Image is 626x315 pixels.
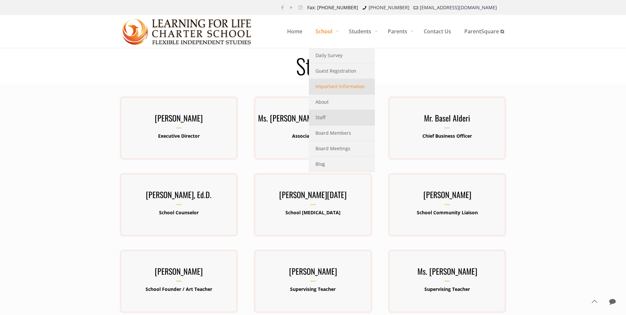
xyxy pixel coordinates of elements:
[369,4,410,11] a: [PHONE_NUMBER]
[315,129,351,137] span: Board Members
[381,21,417,41] span: Parents
[309,141,375,157] a: Board Meetings
[292,133,334,139] b: Associate Director
[315,82,365,91] span: Important Information
[381,15,417,48] a: Parents
[309,15,342,48] a: School
[587,295,601,308] a: Back to top icon
[159,209,199,216] b: School Counselor
[122,15,252,48] a: Learning for Life Charter School
[388,188,506,205] h3: [PERSON_NAME]
[309,110,375,125] a: Staff
[120,188,238,205] h3: [PERSON_NAME], Ed.D.
[458,21,511,41] span: ParentSquare ⧉
[417,209,478,216] b: School Community Liaison
[288,4,295,11] a: YouTube icon
[361,4,368,11] i: phone
[315,98,329,106] span: About
[309,48,375,63] a: Daily Survey
[254,188,372,205] h3: [PERSON_NAME][DATE]
[417,15,458,48] a: Contact Us
[315,51,343,60] span: Daily Survey
[309,125,375,141] a: Board Members
[112,55,514,76] h1: Staff
[315,144,350,153] span: Board Meetings
[120,264,238,282] h3: [PERSON_NAME]
[458,15,511,48] a: ParentSquare ⧉
[290,286,336,292] b: Supervising Teacher
[254,111,372,128] h3: Ms. [PERSON_NAME]-[PERSON_NAME]
[417,21,458,41] span: Contact Us
[146,286,212,292] b: School Founder / Art Teacher
[280,15,309,48] a: Home
[120,111,238,128] h3: [PERSON_NAME]
[297,4,304,11] a: Instagram icon
[309,79,375,94] a: Important Information
[309,94,375,110] a: About
[280,21,309,41] span: Home
[279,4,286,11] a: Facebook icon
[309,63,375,79] a: Guest Registration
[342,15,381,48] a: Students
[122,15,252,48] img: Staff
[422,133,472,139] b: Chief Business Officer
[254,264,372,282] h3: [PERSON_NAME]
[388,264,506,282] h3: Ms. [PERSON_NAME]
[285,209,341,216] b: School [MEDICAL_DATA]
[388,111,506,128] h3: Mr. Basel Alderi
[315,160,325,168] span: Blog
[309,21,342,41] span: School
[413,4,419,11] i: mail
[424,286,470,292] b: Supervising Teacher
[158,133,200,139] b: Executive Director
[315,113,325,122] span: Staff
[420,4,497,11] a: [EMAIL_ADDRESS][DOMAIN_NAME]
[342,21,381,41] span: Students
[315,67,356,75] span: Guest Registration
[309,157,375,172] a: Blog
